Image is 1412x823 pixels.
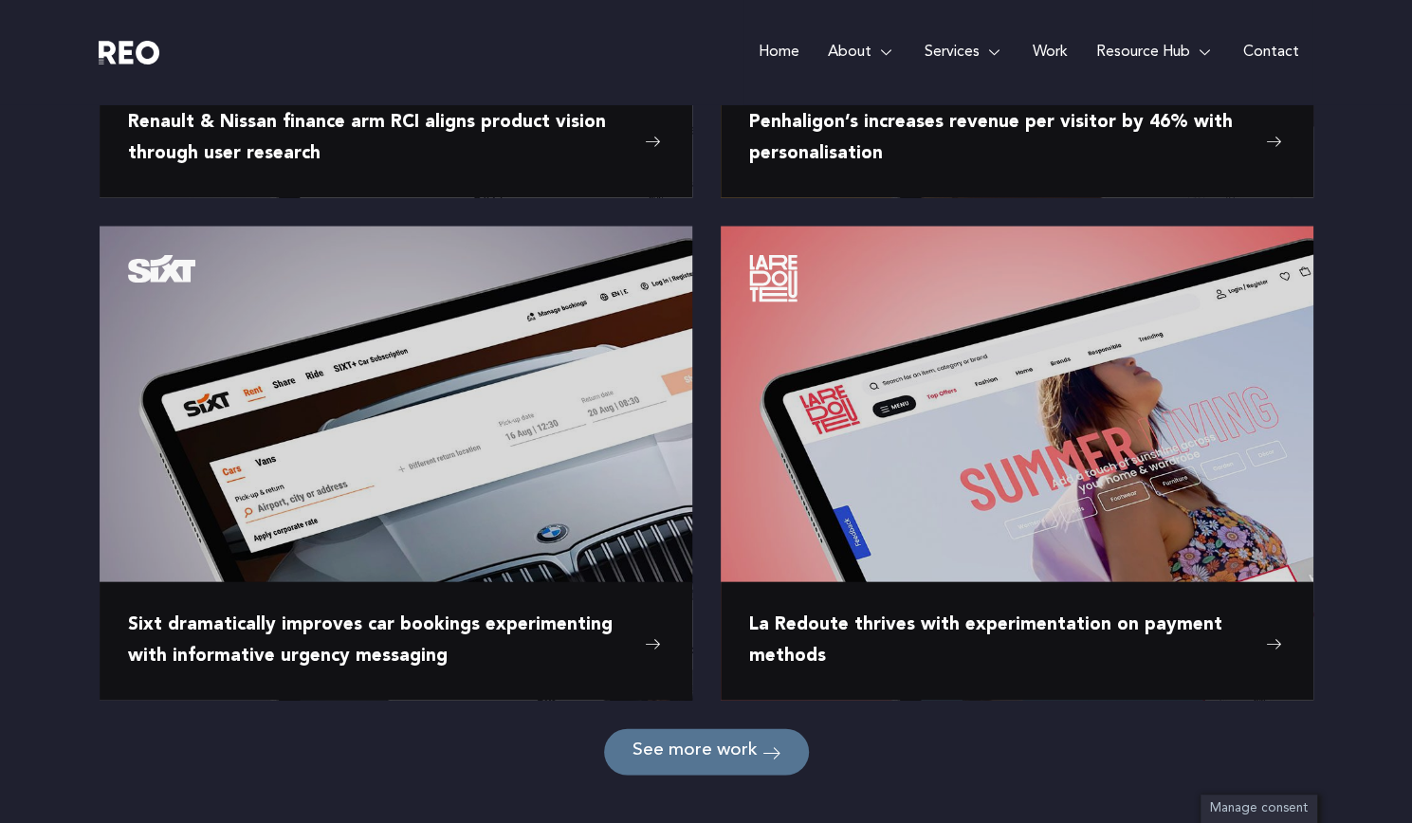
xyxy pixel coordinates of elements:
[749,108,1256,170] span: Penhaligon’s increases revenue per visitor by 46% with personalisation
[604,729,809,776] a: See more work
[749,611,1256,672] span: La Redoute thrives with experimentation on payment methods
[1210,802,1308,814] span: Manage consent
[749,611,1285,672] a: La Redoute thrives with experimentation on payment methods
[633,743,758,761] span: See more work
[128,611,664,672] a: Sixt dramatically improves car bookings experimenting with informative urgency messaging
[128,611,635,672] span: Sixt dramatically improves car bookings experimenting with informative urgency messaging
[749,108,1285,170] a: Penhaligon’s increases revenue per visitor by 46% with personalisation
[128,108,635,170] span: Renault & Nissan finance arm RCI aligns product vision through user research
[128,108,664,170] a: Renault & Nissan finance arm RCI aligns product vision through user research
